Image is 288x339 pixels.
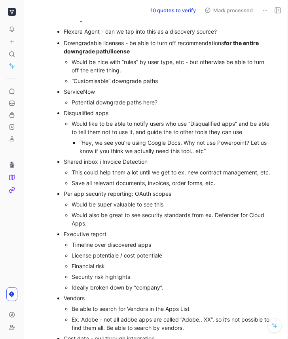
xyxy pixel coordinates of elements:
div: Executive report [64,230,273,238]
img: 🎙️ [9,161,15,168]
div: Vendors [64,294,273,302]
div: Financial risk [72,262,273,270]
div: “Hey, we see you’re using Google Docs. Why not use Powerpoint? Let us know if you think we actual... [80,138,273,155]
div: Would be super valuable to see this [72,200,273,208]
div: Security risk highlights [72,273,273,281]
div: Potential downgrade paths here? [72,98,273,106]
div: Would also be great to see security standards from ex. Defender for Cloud Apps. [72,211,273,227]
div: ServiceNow [64,87,273,96]
div: Downgradable licenses - be able to turn off recommendations [64,39,273,55]
div: Ex. Adobe - not all adobe apps are called “Adobe.. XX”, so it’s not possible to find them all. Be... [72,315,273,332]
div: Flexera Agent - can we tap into this as a discovery source? [64,27,273,36]
button: Mark processed [201,5,256,16]
button: 10 quotes to verify [147,5,199,16]
div: “Customisable” downgrade paths [72,77,273,85]
div: Would like to be able to notify users who use “Disqualified apps” and be able to tell them not to... [72,119,273,136]
div: Be able to search for Vendors in the Apps List [72,305,273,313]
button: Viio [6,6,17,17]
a: 🎙️ [6,159,17,170]
div: Disqualified apps [64,109,273,117]
div: Would be nice with “rules” by user type, etc - but otherwise be able to turn off the entire thing. [72,58,273,74]
div: Timeline over discovered apps [72,241,273,249]
div: Shared inbox i Invoice Detection [64,157,273,166]
div: This could help them a lot until we get to ex. new contract management, etc. [72,168,273,176]
img: Viio [8,8,16,16]
div: 🎙️ [6,151,17,195]
div: Ideally broken down by “company”. [72,283,273,292]
div: Save all relevant documents, invoices, order forms, etc. [72,179,273,187]
div: Per app security reporting: OAuth scopes [64,189,273,198]
div: License potentiale / cost potentiale [72,251,273,259]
